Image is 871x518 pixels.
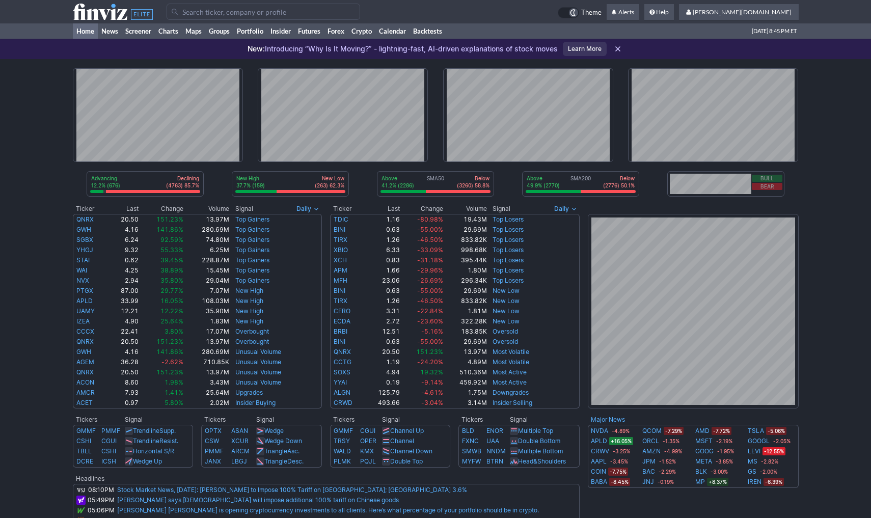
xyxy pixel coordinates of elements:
[231,447,250,455] a: ARCM
[417,297,443,305] span: -46.50%
[76,226,91,233] a: GWH
[108,316,139,326] td: 4.90
[642,456,656,467] a: JPM
[334,277,347,284] a: MFH
[695,467,707,477] a: BLK
[417,256,443,264] span: -31.18%
[235,328,269,335] a: Overbought
[235,287,263,294] a: New High
[591,446,609,456] a: CRWV
[315,182,344,189] p: (263) 62.3%
[444,255,487,265] td: 395.44K
[235,215,269,223] a: Top Gainers
[365,296,400,306] td: 1.26
[231,457,247,465] a: LBGJ
[231,437,249,445] a: XCUR
[235,205,253,213] span: Signal
[334,368,350,376] a: SOXS
[486,437,499,445] a: UAA
[752,23,797,39] span: [DATE] 8:45 PM ET
[108,225,139,235] td: 4.16
[235,317,263,325] a: New High
[264,447,300,455] a: TriangleAsc.
[334,246,348,254] a: XBIO
[486,427,503,434] a: ENOR
[91,182,120,189] p: 12.2% (676)
[518,427,553,434] a: Multiple Top
[444,296,487,306] td: 833.82K
[166,182,199,189] p: (4763) 85.7%
[235,256,269,264] a: Top Gainers
[417,226,443,233] span: -55.00%
[117,506,539,514] a: [PERSON_NAME] [PERSON_NAME] is opening cryptocurrency investments to all clients. Here’s what per...
[108,286,139,296] td: 87.00
[591,456,607,467] a: AAPL
[133,447,174,455] a: Horizontal S/R
[558,7,602,18] a: Theme
[160,266,183,274] span: 38.89%
[184,286,230,296] td: 7.07M
[365,204,400,214] th: Last
[108,265,139,276] td: 4.25
[76,427,96,434] a: GMMF
[334,266,347,274] a: APM
[76,266,87,274] a: WAI
[607,4,639,20] a: Alerts
[444,265,487,276] td: 1.80M
[235,348,281,356] a: Unusual Volume
[184,276,230,286] td: 29.04M
[493,389,529,396] a: Downgrades
[444,276,487,286] td: 296.34K
[133,427,159,434] span: Trendline
[165,328,183,335] span: 3.80%
[205,437,219,445] a: CSW
[591,467,606,477] a: COIN
[76,236,93,243] a: SGBX
[108,204,139,214] th: Last
[444,347,487,357] td: 13.97M
[287,457,304,465] span: Desc.
[235,368,281,376] a: Unusual Volume
[155,23,182,39] a: Charts
[108,347,139,357] td: 4.16
[591,477,607,487] a: BABA
[76,447,92,455] a: TBLL
[365,245,400,255] td: 6.33
[348,23,375,39] a: Crypto
[417,338,443,345] span: -55.00%
[527,182,560,189] p: 49.9% (2770)
[365,286,400,296] td: 0.63
[184,316,230,326] td: 1.83M
[160,307,183,315] span: 12.22%
[334,378,347,386] a: YYAI
[493,297,520,305] a: New Low
[334,389,350,396] a: ALGN
[752,175,782,182] button: Bull
[235,246,269,254] a: Top Gainers
[184,306,230,316] td: 35.90M
[334,215,348,223] a: TDIC
[382,182,414,189] p: 41.2% (2286)
[315,175,344,182] p: New Low
[73,23,98,39] a: Home
[108,214,139,225] td: 20.50
[603,175,635,182] p: Below
[76,437,91,445] a: CSHI
[334,399,352,406] a: CRWD
[160,317,183,325] span: 25.64%
[133,457,162,465] a: Wedge Up
[184,214,230,225] td: 13.97M
[748,446,760,456] a: LEVI
[76,328,94,335] a: CCCX
[101,457,116,465] a: ICSH
[108,306,139,316] td: 12.21
[563,42,607,56] a: Learn More
[76,307,95,315] a: UAMY
[748,477,761,487] a: IREN
[156,226,183,233] span: 141.86%
[421,328,443,335] span: -5.16%
[160,297,183,305] span: 16.05%
[444,204,487,214] th: Volume
[493,287,520,294] a: New Low
[334,437,350,445] a: TRSY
